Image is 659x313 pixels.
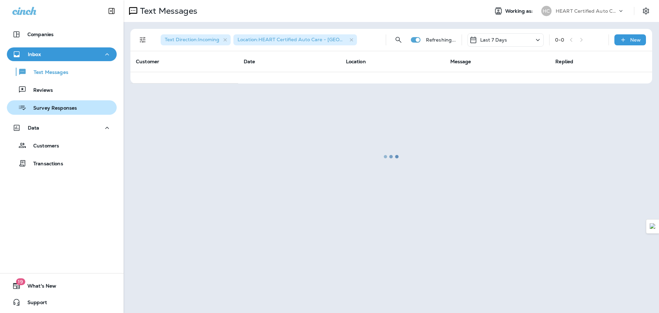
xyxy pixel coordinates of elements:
[27,69,68,76] p: Text Messages
[28,52,41,57] p: Inbox
[26,105,77,112] p: Survey Responses
[7,279,117,293] button: 19What's New
[28,125,39,131] p: Data
[7,65,117,79] button: Text Messages
[7,47,117,61] button: Inbox
[16,278,25,285] span: 19
[7,82,117,97] button: Reviews
[21,283,56,291] span: What's New
[27,32,54,37] p: Companies
[630,37,641,43] p: New
[26,87,53,94] p: Reviews
[21,300,47,308] span: Support
[102,4,121,18] button: Collapse Sidebar
[26,143,59,149] p: Customers
[7,156,117,170] button: Transactions
[7,27,117,41] button: Companies
[7,295,117,309] button: Support
[7,138,117,153] button: Customers
[26,161,63,167] p: Transactions
[650,223,656,230] img: Detect Auto
[7,121,117,135] button: Data
[7,100,117,115] button: Survey Responses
